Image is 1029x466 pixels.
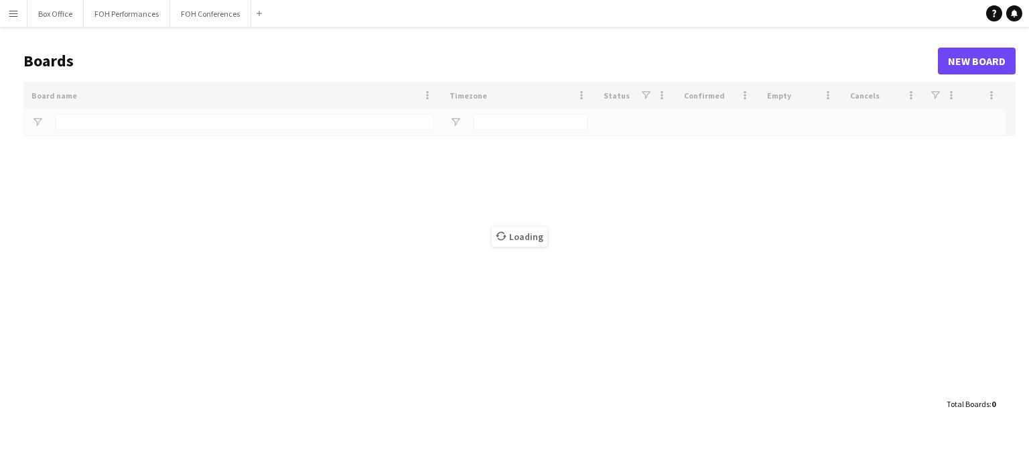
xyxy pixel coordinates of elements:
span: Loading [492,227,547,247]
button: Box Office [27,1,84,27]
div: : [947,391,996,417]
button: FOH Conferences [170,1,251,27]
a: New Board [938,48,1016,74]
span: Total Boards [947,399,989,409]
h1: Boards [23,51,938,71]
span: 0 [991,399,996,409]
button: FOH Performances [84,1,170,27]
